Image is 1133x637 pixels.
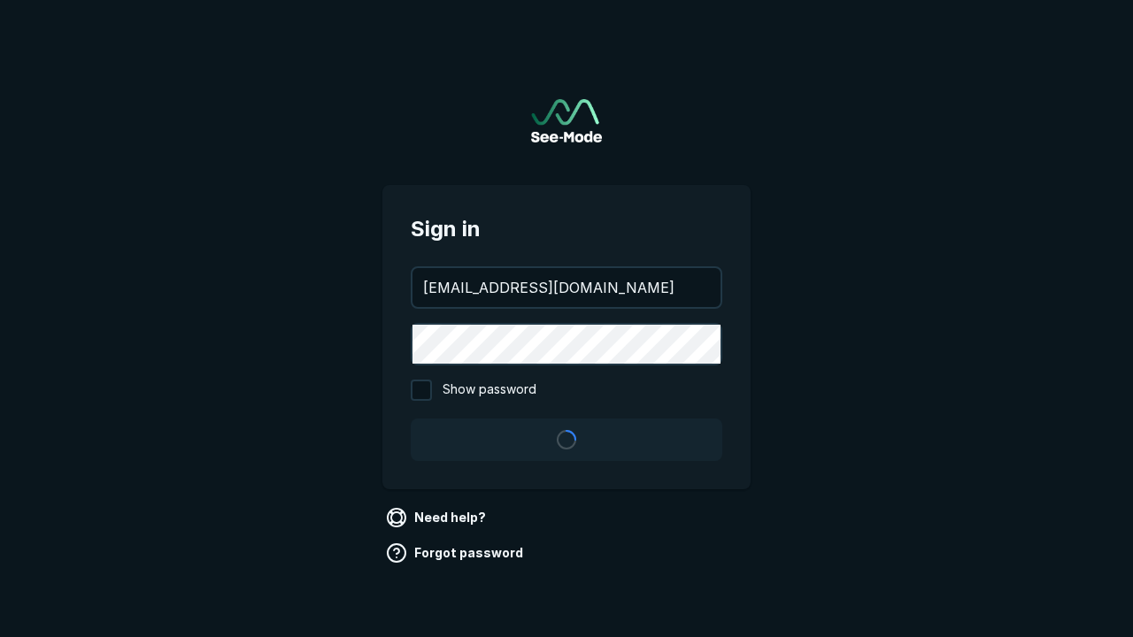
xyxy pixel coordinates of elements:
input: your@email.com [412,268,721,307]
a: Forgot password [382,539,530,567]
span: Sign in [411,213,722,245]
a: Go to sign in [531,99,602,142]
img: See-Mode Logo [531,99,602,142]
a: Need help? [382,503,493,532]
span: Show password [443,380,536,401]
